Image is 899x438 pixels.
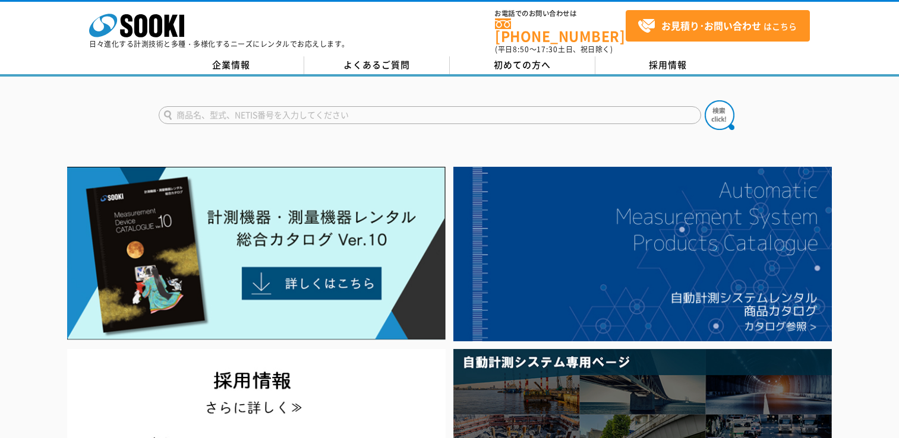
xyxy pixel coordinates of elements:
[626,10,810,42] a: お見積り･お問い合わせはこちら
[304,56,450,74] a: よくあるご質問
[495,44,613,55] span: (平日 ～ 土日、祝日除く)
[595,56,741,74] a: 採用情報
[67,167,446,340] img: Catalog Ver10
[159,56,304,74] a: 企業情報
[450,56,595,74] a: 初めての方へ
[495,18,626,43] a: [PHONE_NUMBER]
[495,10,626,17] span: お電話でのお問い合わせは
[513,44,529,55] span: 8:50
[453,167,832,341] img: 自動計測システムカタログ
[705,100,734,130] img: btn_search.png
[661,18,761,33] strong: お見積り･お問い合わせ
[638,17,797,35] span: はこちら
[89,40,349,47] p: 日々進化する計測技術と多種・多様化するニーズにレンタルでお応えします。
[537,44,558,55] span: 17:30
[494,58,551,71] span: 初めての方へ
[159,106,701,124] input: 商品名、型式、NETIS番号を入力してください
